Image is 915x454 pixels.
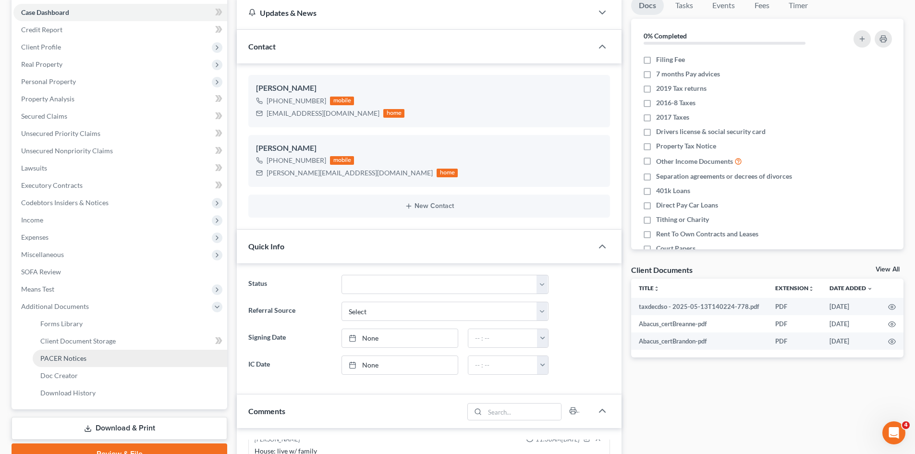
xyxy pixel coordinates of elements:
[656,112,689,122] span: 2017 Taxes
[40,319,83,328] span: Forms Library
[13,21,227,38] a: Credit Report
[656,172,792,181] span: Separation agreements or decrees of divorces
[330,156,354,165] div: mobile
[656,69,720,79] span: 7 months Pay advices
[40,389,96,397] span: Download History
[21,8,69,16] span: Case Dashboard
[21,198,109,207] span: Codebtors Insiders & Notices
[244,275,336,294] label: Status
[830,284,873,292] a: Date Added expand_more
[21,216,43,224] span: Income
[256,83,602,94] div: [PERSON_NAME]
[255,435,300,444] div: [PERSON_NAME]
[33,367,227,384] a: Doc Creator
[256,143,602,154] div: [PERSON_NAME]
[244,329,336,348] label: Signing Date
[654,286,659,292] i: unfold_more
[21,250,64,258] span: Miscellaneous
[21,129,100,137] span: Unsecured Priority Claims
[631,332,768,350] td: Abacus_certBrandon-pdf
[13,177,227,194] a: Executory Contracts
[40,371,78,380] span: Doc Creator
[248,8,581,18] div: Updates & News
[33,384,227,402] a: Download History
[656,55,685,64] span: Filing Fee
[256,202,602,210] button: New Contact
[656,229,758,239] span: Rent To Own Contracts and Leases
[21,285,54,293] span: Means Test
[656,200,718,210] span: Direct Pay Car Loans
[267,156,326,164] span: [PHONE_NUMBER]
[631,315,768,332] td: Abacus_certBreanne-pdf
[468,356,537,374] input: -- : --
[21,147,113,155] span: Unsecured Nonpriority Claims
[383,109,404,118] div: home
[656,186,690,196] span: 401k Loans
[342,329,458,347] a: None
[867,286,873,292] i: expand_more
[12,417,227,440] a: Download & Print
[437,169,458,177] div: home
[21,268,61,276] span: SOFA Review
[248,42,276,51] span: Contact
[267,97,326,105] span: [PHONE_NUMBER]
[21,112,67,120] span: Secured Claims
[21,181,83,189] span: Executory Contracts
[644,32,687,40] strong: 0% Completed
[33,332,227,350] a: Client Document Storage
[21,164,47,172] span: Lawsuits
[768,298,822,315] td: PDF
[33,350,227,367] a: PACER Notices
[656,244,695,253] span: Court Papers
[248,242,284,251] span: Quick Info
[656,215,709,224] span: Tithing or Charity
[13,90,227,108] a: Property Analysis
[656,157,733,166] span: Other Income Documents
[40,354,86,362] span: PACER Notices
[40,337,116,345] span: Client Document Storage
[536,435,580,444] span: 11:38AM[DATE]
[267,109,379,118] div: [EMAIL_ADDRESS][DOMAIN_NAME]
[876,266,900,273] a: View All
[13,160,227,177] a: Lawsuits
[639,284,659,292] a: Titleunfold_more
[13,108,227,125] a: Secured Claims
[244,302,336,321] label: Referral Source
[13,125,227,142] a: Unsecured Priority Claims
[822,332,880,350] td: [DATE]
[768,315,822,332] td: PDF
[468,329,537,347] input: -- : --
[248,406,285,416] span: Comments
[342,356,458,374] a: None
[267,168,433,178] div: [PERSON_NAME][EMAIL_ADDRESS][DOMAIN_NAME]
[21,77,76,86] span: Personal Property
[21,25,62,34] span: Credit Report
[656,127,766,136] span: Drivers license & social security card
[13,263,227,281] a: SOFA Review
[656,84,707,93] span: 2019 Tax returns
[21,43,61,51] span: Client Profile
[21,302,89,310] span: Additional Documents
[656,98,695,108] span: 2016-8 Taxes
[631,265,693,275] div: Client Documents
[21,60,62,68] span: Real Property
[822,315,880,332] td: [DATE]
[21,233,49,241] span: Expenses
[13,142,227,160] a: Unsecured Nonpriority Claims
[768,332,822,350] td: PDF
[33,315,227,332] a: Forms Library
[13,4,227,21] a: Case Dashboard
[775,284,814,292] a: Extensionunfold_more
[808,286,814,292] i: unfold_more
[244,356,336,375] label: IC Date
[330,97,354,105] div: mobile
[485,404,561,420] input: Search...
[631,298,768,315] td: taxdecdso - 2025-05-13T140224-778.pdf
[656,141,716,151] span: Property Tax Notice
[882,421,905,444] iframe: Intercom live chat
[902,421,910,429] span: 4
[822,298,880,315] td: [DATE]
[21,95,74,103] span: Property Analysis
